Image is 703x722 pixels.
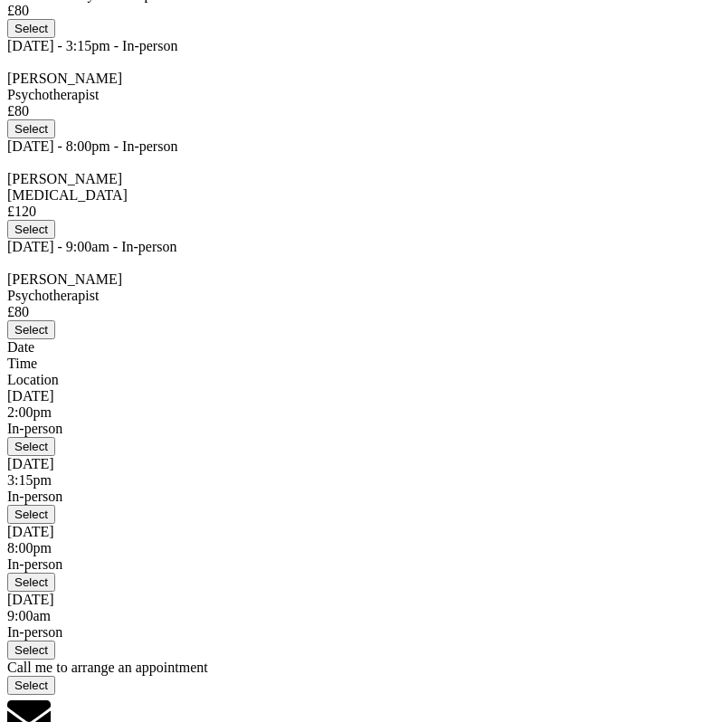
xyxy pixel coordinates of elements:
button: Select Thu 11 Sep 3:15pm in-person [7,505,55,524]
div: [DATE] [7,456,696,472]
div: £80 [7,3,696,19]
div: 3:15pm [7,472,696,489]
div: [DATE] - 3:15pm - In-person [7,38,696,54]
div: [PERSON_NAME] Psychotherapist [7,271,696,304]
button: Select callback [7,676,55,695]
button: Select Thu 11 Sep 8:00pm in-person [7,220,55,239]
div: 8:00pm [7,540,696,556]
div: £120 [7,204,696,220]
div: 9:00am [7,608,696,624]
div: £80 [7,304,696,320]
div: [PERSON_NAME] Psychotherapist [7,71,696,103]
div: Date [7,339,696,356]
button: Select Thu 11 Sep 2:00pm in-person [7,437,55,456]
div: Location [7,372,696,388]
div: [DATE] [7,592,696,608]
div: In-person [7,489,696,505]
div: £80 [7,103,696,119]
div: In-person [7,624,696,641]
div: [PERSON_NAME] [MEDICAL_DATA] [7,171,696,204]
div: [DATE] [7,388,696,404]
button: Select Thu 11 Sep 3:15pm in-person [7,119,55,138]
button: Select Fri 12 Sep 9:00am in-person [7,641,55,660]
div: 2:00pm [7,404,696,421]
div: [DATE] - 9:00am - In-person [7,239,696,255]
div: [DATE] - 8:00pm - In-person [7,138,696,155]
button: Select Thu 11 Sep 8:00pm in-person [7,573,55,592]
div: In-person [7,556,696,573]
button: Select Fri 12 Sep 9:00am in-person [7,320,55,339]
div: In-person [7,421,696,437]
div: Time [7,356,696,372]
div: Call me to arrange an appointment [7,660,696,676]
div: [DATE] [7,524,696,540]
button: Select Thu 11 Sep 2:00pm in-person [7,19,55,38]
